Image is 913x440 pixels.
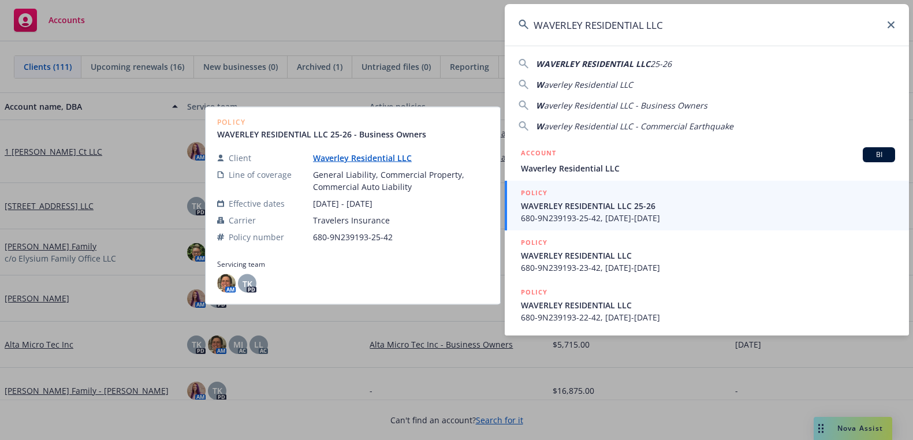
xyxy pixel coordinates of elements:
[505,230,909,280] a: POLICYWAVERLEY RESIDENTIAL LLC680-9N239193-23-42, [DATE]-[DATE]
[505,280,909,330] a: POLICYWAVERLEY RESIDENTIAL LLC680-9N239193-22-42, [DATE]-[DATE]
[650,58,672,69] span: 25-26
[521,200,895,212] span: WAVERLEY RESIDENTIAL LLC 25-26
[544,121,733,132] span: averley Residential LLC - Commercial Earthquake
[521,311,895,323] span: 680-9N239193-22-42, [DATE]-[DATE]
[521,262,895,274] span: 680-9N239193-23-42, [DATE]-[DATE]
[521,162,895,174] span: Waverley Residential LLC
[536,100,544,111] span: W
[505,4,909,46] input: Search...
[867,150,890,160] span: BI
[521,237,547,248] h5: POLICY
[544,79,633,90] span: averley Residential LLC
[544,100,707,111] span: averley Residential LLC - Business Owners
[521,286,547,298] h5: POLICY
[505,181,909,230] a: POLICYWAVERLEY RESIDENTIAL LLC 25-26680-9N239193-25-42, [DATE]-[DATE]
[521,249,895,262] span: WAVERLEY RESIDENTIAL LLC
[521,299,895,311] span: WAVERLEY RESIDENTIAL LLC
[536,121,544,132] span: W
[521,147,556,161] h5: ACCOUNT
[505,141,909,181] a: ACCOUNTBIWaverley Residential LLC
[536,79,544,90] span: W
[521,187,547,199] h5: POLICY
[521,212,895,224] span: 680-9N239193-25-42, [DATE]-[DATE]
[536,58,650,69] span: WAVERLEY RESIDENTIAL LLC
